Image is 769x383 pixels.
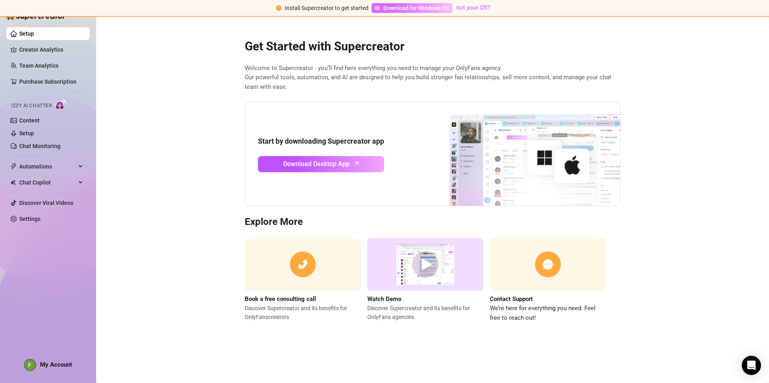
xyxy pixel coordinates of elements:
[742,356,761,375] div: Open Intercom Messenger
[367,295,401,303] strong: Watch Demo
[19,30,34,37] a: Setup
[276,5,282,11] span: exclamation-circle
[24,359,36,371] img: ACg8ocJ70EbhKSWKHebjTCRYWNxBrIZ-Z8yGmEgKwUY5R2B11xrjPQ=s96-c
[352,159,361,168] span: arrow-up
[19,117,40,124] a: Content
[19,216,40,222] a: Settings
[258,156,384,172] a: Download Desktop Apparrow-up
[383,4,449,12] span: Download for Windows PC
[19,130,34,136] a: Setup
[367,238,483,291] img: supercreator demo
[19,160,76,173] span: Automations
[258,137,384,145] strong: Start by downloading Supercreator app
[245,39,620,54] h2: Get Started with Supercreator
[374,5,380,11] span: windows
[420,102,620,206] img: download app
[40,361,72,368] span: My Account
[19,62,58,69] a: Team Analytics
[372,3,452,13] a: Download for Windows PC
[367,304,483,321] span: Discover Supercreator and its benefits for OnlyFans agencies.
[245,304,361,321] span: Discover Supercreator and its benefits for OnlyFans creators
[490,295,533,303] strong: Contact Support
[10,180,16,185] img: Chat Copilot
[55,99,67,110] img: AI Chatter
[19,143,60,149] a: Chat Monitoring
[283,159,350,169] span: Download Desktop App
[10,163,17,170] span: thunderbolt
[245,238,361,291] img: consulting call
[245,64,620,92] span: Welcome to Supercreator - you’ll find here everything you need to manage your OnlyFans agency. Ou...
[490,238,606,291] img: contact support
[11,102,52,110] span: Izzy AI Chatter
[245,216,620,229] h3: Explore More
[19,200,73,206] a: Discover Viral Videos
[19,43,83,56] a: Creator Analytics
[245,238,361,323] a: Book a free consulting callDiscover Supercreator and its benefits for OnlyFanscreators
[456,4,490,11] a: not your OS?
[490,304,606,323] span: We’re here for everything you need. Feel free to reach out!
[285,5,368,11] span: Install Supercreator to get started
[19,176,76,189] span: Chat Copilot
[367,238,483,323] a: Watch DemoDiscover Supercreator and its benefits for OnlyFans agencies.
[19,78,76,85] a: Purchase Subscription
[245,295,316,303] strong: Book a free consulting call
